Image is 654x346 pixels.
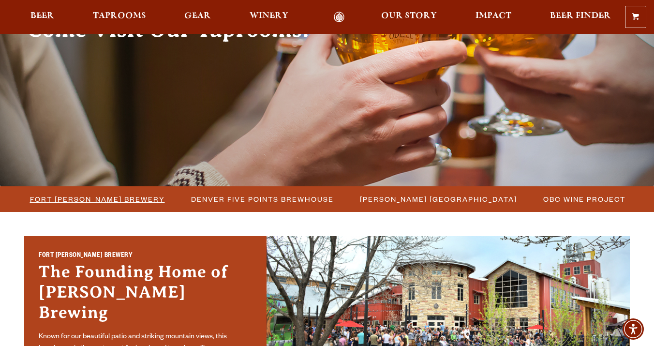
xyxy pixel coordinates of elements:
[321,12,357,23] a: Odell Home
[537,192,630,206] a: OBC Wine Project
[87,12,152,23] a: Taprooms
[360,192,517,206] span: [PERSON_NAME] [GEOGRAPHIC_DATA]
[354,192,522,206] a: [PERSON_NAME] [GEOGRAPHIC_DATA]
[185,192,339,206] a: Denver Five Points Brewhouse
[381,12,437,20] span: Our Story
[30,192,165,206] span: Fort [PERSON_NAME] Brewery
[39,262,252,328] h3: The Founding Home of [PERSON_NAME] Brewing
[550,12,611,20] span: Beer Finder
[243,12,295,23] a: Winery
[543,192,625,206] span: OBC Wine Project
[93,12,146,20] span: Taprooms
[184,12,211,20] span: Gear
[191,192,334,206] span: Denver Five Points Brewhouse
[24,192,170,206] a: Fort [PERSON_NAME] Brewery
[623,318,644,340] div: Accessibility Menu
[476,12,511,20] span: Impact
[544,12,617,23] a: Beer Finder
[469,12,518,23] a: Impact
[39,251,252,262] h2: Fort [PERSON_NAME] Brewery
[178,12,217,23] a: Gear
[24,12,60,23] a: Beer
[250,12,288,20] span: Winery
[375,12,443,23] a: Our Story
[30,12,54,20] span: Beer
[27,17,329,42] h2: Come Visit Our Taprooms!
